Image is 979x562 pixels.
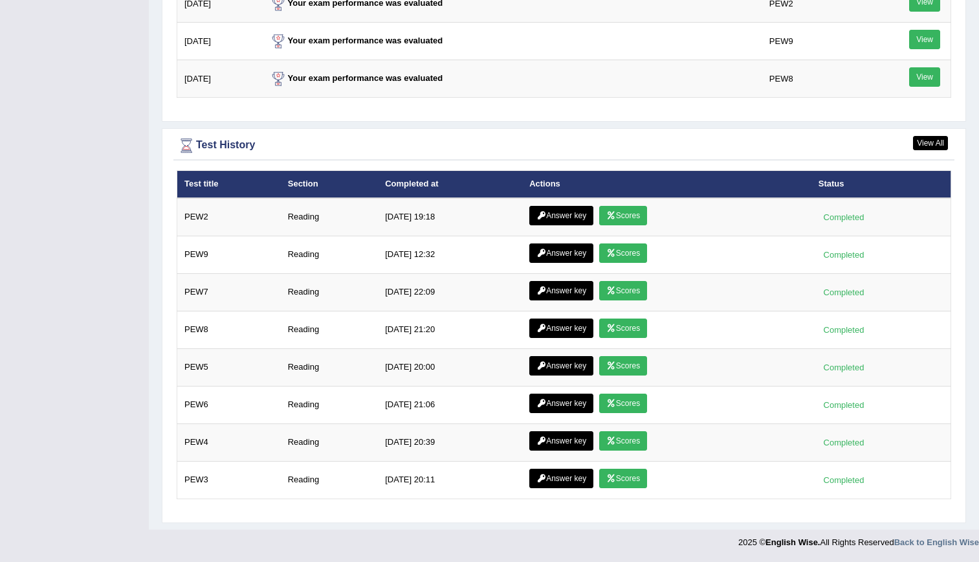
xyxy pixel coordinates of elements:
[378,348,522,386] td: [DATE] 20:00
[378,273,522,311] td: [DATE] 22:09
[177,136,951,155] div: Test History
[529,281,593,300] a: Answer key
[599,431,647,451] a: Scores
[819,286,869,299] div: Completed
[529,469,593,488] a: Answer key
[762,23,874,60] td: PEW9
[529,356,593,376] a: Answer key
[819,323,869,337] div: Completed
[909,67,940,87] a: View
[177,60,261,98] td: [DATE]
[281,273,378,311] td: Reading
[281,171,378,198] th: Section
[599,394,647,413] a: Scores
[599,281,647,300] a: Scores
[819,436,869,449] div: Completed
[522,171,811,198] th: Actions
[177,423,281,461] td: PEW4
[599,206,647,225] a: Scores
[529,206,593,225] a: Answer key
[378,423,522,461] td: [DATE] 20:39
[529,243,593,263] a: Answer key
[894,537,979,547] a: Back to English Wise
[281,423,378,461] td: Reading
[819,210,869,224] div: Completed
[819,473,869,487] div: Completed
[599,319,647,338] a: Scores
[599,243,647,263] a: Scores
[529,431,593,451] a: Answer key
[177,311,281,348] td: PEW8
[281,311,378,348] td: Reading
[177,23,261,60] td: [DATE]
[177,273,281,311] td: PEW7
[177,348,281,386] td: PEW5
[599,356,647,376] a: Scores
[529,319,593,338] a: Answer key
[378,198,522,236] td: [DATE] 19:18
[738,530,979,548] div: 2025 © All Rights Reserved
[281,236,378,273] td: Reading
[177,386,281,423] td: PEW6
[819,248,869,262] div: Completed
[378,236,522,273] td: [DATE] 12:32
[378,386,522,423] td: [DATE] 21:06
[177,198,281,236] td: PEW2
[269,73,443,83] strong: Your exam performance was evaluated
[281,386,378,423] td: Reading
[378,461,522,499] td: [DATE] 20:11
[765,537,820,547] strong: English Wise.
[599,469,647,488] a: Scores
[913,136,948,150] a: View All
[281,348,378,386] td: Reading
[378,311,522,348] td: [DATE] 21:20
[819,361,869,374] div: Completed
[281,461,378,499] td: Reading
[811,171,951,198] th: Status
[378,171,522,198] th: Completed at
[177,236,281,273] td: PEW9
[177,171,281,198] th: Test title
[762,60,874,98] td: PEW8
[529,394,593,413] a: Answer key
[819,398,869,412] div: Completed
[281,198,378,236] td: Reading
[177,461,281,499] td: PEW3
[909,30,940,49] a: View
[269,36,443,45] strong: Your exam performance was evaluated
